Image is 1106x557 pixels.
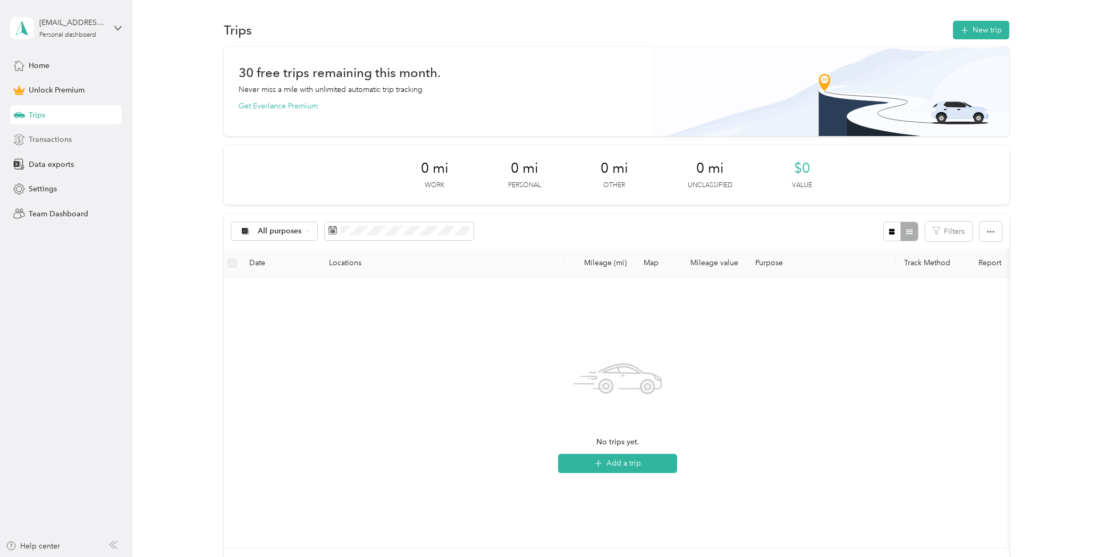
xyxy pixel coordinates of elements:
[792,181,812,190] p: Value
[241,249,320,278] th: Date
[688,181,732,190] p: Unclassified
[239,67,441,78] h1: 30 free trips remaining this month.
[239,100,318,112] button: Get Everlance Premium
[747,249,896,278] th: Purpose
[896,249,970,278] th: Track Method
[29,183,57,195] span: Settings
[953,21,1009,39] button: New trip
[224,24,252,36] h1: Trips
[596,436,639,448] span: No trips yet.
[29,134,72,145] span: Transactions
[39,32,96,38] div: Personal dashboard
[258,227,302,235] span: All purposes
[794,160,810,177] span: $0
[421,160,449,177] span: 0 mi
[511,160,538,177] span: 0 mi
[696,160,724,177] span: 0 mi
[654,47,1009,136] img: Banner
[29,208,88,220] span: Team Dashboard
[425,181,444,190] p: Work
[29,85,85,96] span: Unlock Premium
[1046,497,1106,557] iframe: Everlance-gr Chat Button Frame
[970,249,1067,278] th: Report
[672,249,747,278] th: Mileage value
[29,109,45,121] span: Trips
[29,60,49,71] span: Home
[29,159,74,170] span: Data exports
[603,181,625,190] p: Other
[39,17,106,28] div: [EMAIL_ADDRESS][DOMAIN_NAME]
[558,454,677,473] button: Add a trip
[239,84,423,95] p: Never miss a mile with unlimited automatic trip tracking
[508,181,541,190] p: Personal
[601,160,628,177] span: 0 mi
[6,541,60,552] button: Help center
[565,249,635,278] th: Mileage (mi)
[635,249,672,278] th: Map
[925,222,972,241] button: Filters
[320,249,565,278] th: Locations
